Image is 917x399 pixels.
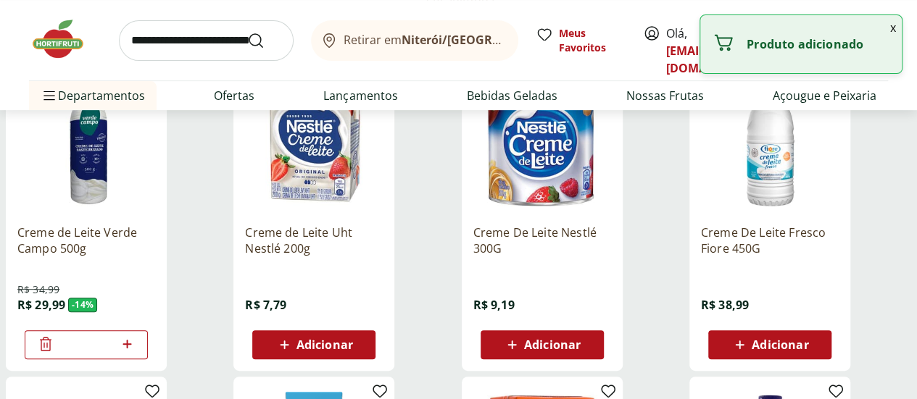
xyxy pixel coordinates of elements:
a: Creme de Leite Verde Campo 500g [17,224,155,256]
button: Adicionar [252,330,375,359]
a: Meus Favoritos [536,26,626,55]
a: Açougue e Peixaria [773,87,876,104]
button: Menu [41,78,58,113]
a: Creme De Leite Nestlé 300G [473,224,611,256]
img: Creme De Leite Nestlé 300G [473,75,611,213]
span: Retirar em [344,33,504,46]
span: R$ 29,99 [17,297,65,313]
span: Olá, [666,25,731,77]
a: Creme De Leite Fresco Fiore 450G [701,224,839,256]
img: Creme de Leite Verde Campo 500g [17,75,155,213]
span: R$ 34,99 [17,282,59,297]
span: R$ 38,99 [701,297,749,313]
button: Submit Search [247,32,282,49]
img: Hortifruti [29,17,101,61]
span: R$ 9,19 [473,297,515,313]
a: Bebidas Geladas [467,87,557,104]
a: Ofertas [214,87,254,104]
span: R$ 7,79 [245,297,286,313]
b: Niterói/[GEOGRAPHIC_DATA] [402,32,567,48]
img: Creme de Leite Uht Nestlé 200g [245,75,383,213]
img: Creme De Leite Fresco Fiore 450G [701,75,839,213]
a: [EMAIL_ADDRESS][DOMAIN_NAME] [666,43,767,76]
span: Adicionar [296,339,353,350]
span: - 14 % [68,298,97,312]
span: Adicionar [752,339,808,350]
span: Departamentos [41,78,145,113]
button: Retirar emNiterói/[GEOGRAPHIC_DATA] [311,20,518,61]
button: Adicionar [708,330,831,359]
button: Adicionar [481,330,604,359]
span: Adicionar [524,339,581,350]
a: Lançamentos [323,87,397,104]
a: Nossas Frutas [626,87,704,104]
input: search [119,20,294,61]
p: Produto adicionado [747,37,890,51]
a: Creme de Leite Uht Nestlé 200g [245,224,383,256]
button: Fechar notificação [884,15,902,40]
span: Meus Favoritos [559,26,626,55]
